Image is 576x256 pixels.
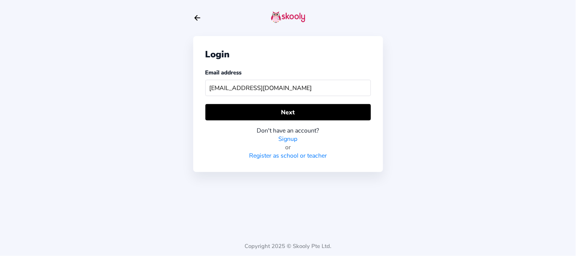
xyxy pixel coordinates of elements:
div: Login [205,48,371,60]
div: Don't have an account? [205,126,371,135]
a: Register as school or teacher [249,152,327,160]
input: Your email address [205,80,371,96]
button: Next [205,104,371,120]
a: Signup [279,135,298,143]
button: arrow back outline [193,14,202,22]
div: or [205,143,371,152]
img: skooly-logo.png [271,11,305,23]
label: Email address [205,69,242,76]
